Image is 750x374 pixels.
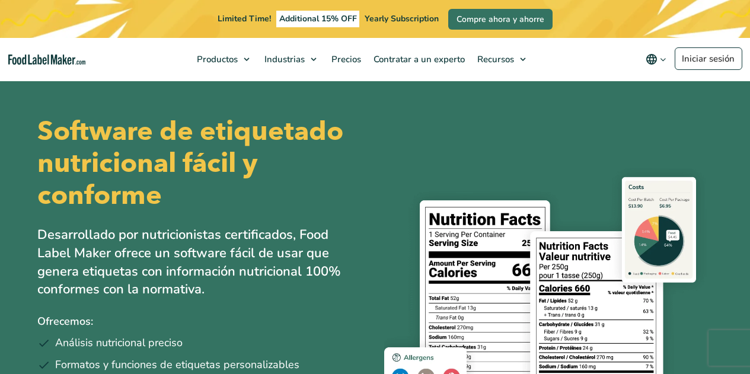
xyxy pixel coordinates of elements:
[55,335,183,351] span: Análisis nutricional preciso
[37,116,366,212] h1: Software de etiquetado nutricional fácil y conforme
[471,38,532,81] a: Recursos
[365,13,439,24] span: Yearly Subscription
[191,38,256,81] a: Productos
[325,38,365,81] a: Precios
[218,13,271,24] span: Limited Time!
[37,313,366,330] p: Ofrecemos:
[193,53,239,65] span: Productos
[328,53,362,65] span: Precios
[675,47,742,70] a: Iniciar sesión
[474,53,515,65] span: Recursos
[368,38,468,81] a: Contratar a un experto
[276,11,360,27] span: Additional 15% OFF
[370,53,466,65] span: Contratar a un experto
[258,38,323,81] a: Industrias
[37,226,346,299] p: Desarrollado por nutricionistas certificados, Food Label Maker ofrece un software fácil de usar q...
[55,357,299,373] span: Formatos y funciones de etiquetas personalizables
[448,9,553,30] a: Compre ahora y ahorre
[261,53,306,65] span: Industrias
